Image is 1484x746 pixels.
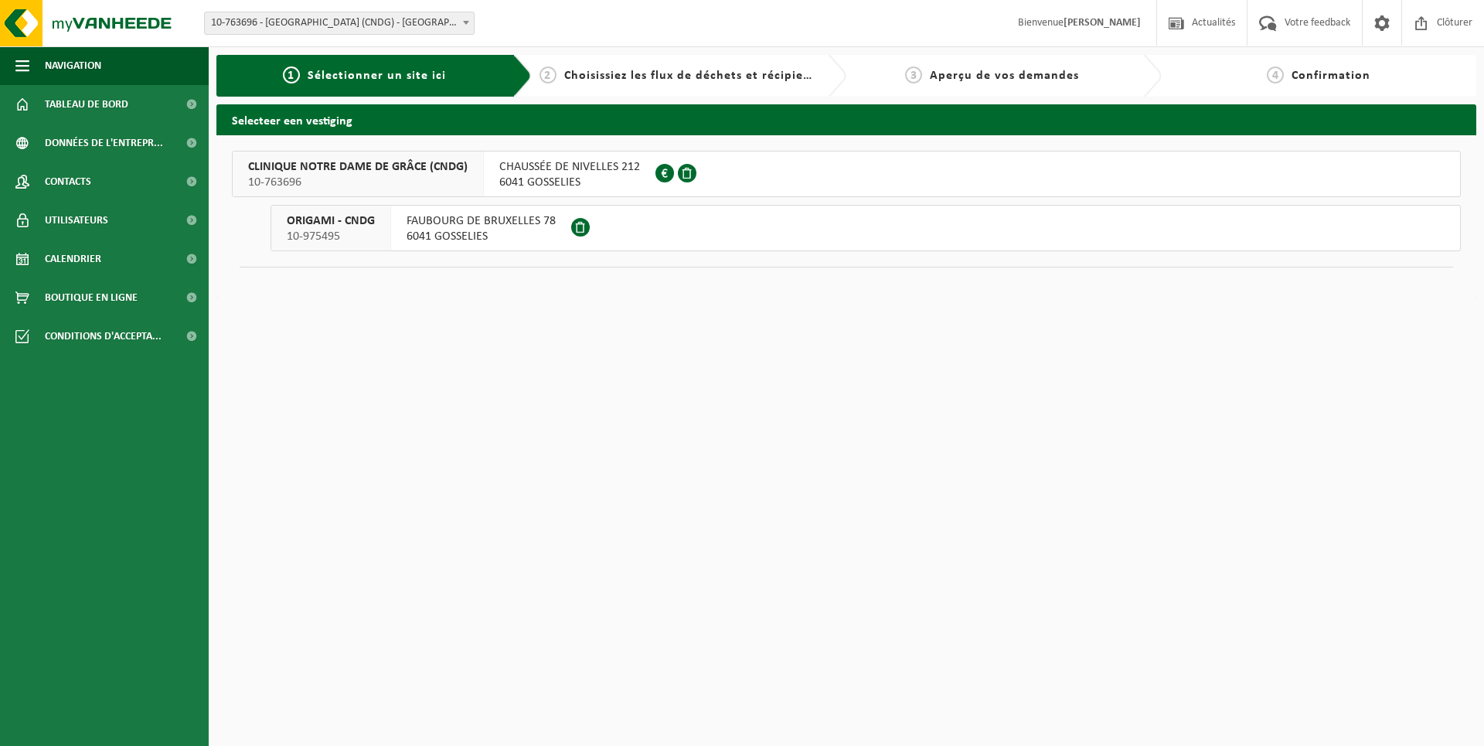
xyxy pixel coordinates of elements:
[271,205,1461,251] button: ORIGAMI - CNDG 10-975495 FAUBOURG DE BRUXELLES 786041 GOSSELIES
[205,12,474,34] span: 10-763696 - CLINIQUE NOTRE DAME DE GRÂCE (CNDG) - GOSSELIES
[564,70,822,82] span: Choisissiez les flux de déchets et récipients
[499,159,640,175] span: CHAUSSÉE DE NIVELLES 212
[204,12,475,35] span: 10-763696 - CLINIQUE NOTRE DAME DE GRÂCE (CNDG) - GOSSELIES
[1267,66,1284,83] span: 4
[45,46,101,85] span: Navigation
[248,159,468,175] span: CLINIQUE NOTRE DAME DE GRÂCE (CNDG)
[930,70,1079,82] span: Aperçu de vos demandes
[45,162,91,201] span: Contacts
[45,201,108,240] span: Utilisateurs
[905,66,922,83] span: 3
[308,70,446,82] span: Sélectionner un site ici
[232,151,1461,197] button: CLINIQUE NOTRE DAME DE GRÂCE (CNDG) 10-763696 CHAUSSÉE DE NIVELLES 2126041 GOSSELIES
[1292,70,1370,82] span: Confirmation
[283,66,300,83] span: 1
[499,175,640,190] span: 6041 GOSSELIES
[45,240,101,278] span: Calendrier
[407,229,556,244] span: 6041 GOSSELIES
[45,85,128,124] span: Tableau de bord
[45,278,138,317] span: Boutique en ligne
[407,213,556,229] span: FAUBOURG DE BRUXELLES 78
[1064,17,1141,29] strong: [PERSON_NAME]
[216,104,1476,135] h2: Selecteer een vestiging
[45,124,163,162] span: Données de l'entrepr...
[287,229,375,244] span: 10-975495
[248,175,468,190] span: 10-763696
[287,213,375,229] span: ORIGAMI - CNDG
[45,317,162,356] span: Conditions d'accepta...
[539,66,556,83] span: 2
